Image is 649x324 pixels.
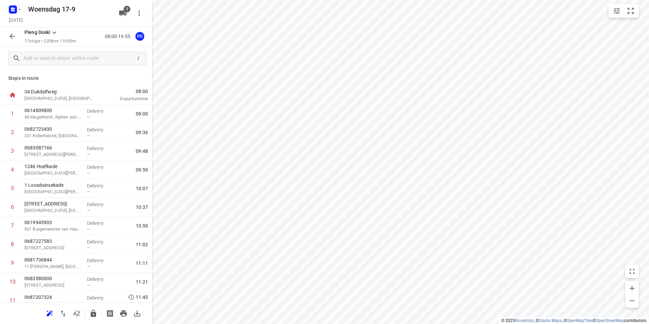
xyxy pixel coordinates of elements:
[515,318,534,323] a: Routetitan
[87,245,90,250] span: —
[24,29,50,36] p: Pleng Doski
[117,310,130,316] span: Print route
[24,238,81,245] p: 0687227583
[24,182,81,188] p: 1 Loosduinsekade
[105,33,133,40] p: 08:00-19:55
[25,4,113,15] h5: Woensdag 17-9
[136,241,148,248] span: 11:02
[103,310,117,316] span: Print shipping labels
[11,204,14,210] div: 6
[133,33,147,39] span: Assigned to Pleng Doski
[136,166,148,173] span: 09:59
[87,276,112,283] p: Delivery
[136,204,148,211] span: 10:37
[114,301,148,307] p: 16:30-23:59
[43,310,56,316] span: Reoptimize route
[87,152,90,157] span: —
[87,208,90,213] span: —
[87,182,112,189] p: Delivery
[24,144,81,151] p: 0683087166
[24,95,95,102] p: [GEOGRAPHIC_DATA], [GEOGRAPHIC_DATA]
[24,126,81,132] p: 0682723430
[87,294,112,301] p: Delivery
[24,245,81,251] p: 550 Eksterlaan, Vlaardingen
[11,241,14,248] div: 8
[87,264,90,269] span: —
[133,30,147,43] button: PD
[87,164,112,170] p: Delivery
[103,88,148,95] span: 08:00
[24,256,81,263] p: 0681736844
[23,53,135,64] input: Add or search stops within route
[24,114,81,121] p: 48 Magerhorst, Alphen aan den Rijn
[11,166,14,173] div: 4
[11,148,14,154] div: 3
[24,132,81,139] p: 231 Robertaland, [GEOGRAPHIC_DATA][PERSON_NAME]
[136,294,148,301] span: 11:45
[56,310,70,316] span: Reverse route
[87,108,112,114] p: Delivery
[87,301,90,306] span: —
[24,282,81,289] p: [STREET_ADDRESS]
[70,310,84,316] span: Sort by time window
[24,88,95,95] p: 34 Dukdalfweg
[87,257,112,264] p: Delivery
[24,188,81,195] p: [GEOGRAPHIC_DATA][PERSON_NAME], [GEOGRAPHIC_DATA]
[87,227,90,232] span: —
[11,185,14,192] div: 5
[24,301,81,307] p: 59 Borstelgras, Spijkenisse
[136,110,148,117] span: 09:00
[128,294,134,301] svg: Early
[87,170,90,176] span: —
[596,318,624,323] a: OpenStreetMap
[87,114,90,120] span: —
[136,278,148,285] span: 11:21
[11,260,14,266] div: 9
[136,185,148,192] span: 10:07
[8,75,144,82] p: Stops in route
[24,294,81,301] p: 0687207324
[87,133,90,138] span: —
[135,55,142,62] div: /
[124,6,130,13] span: 1
[135,32,144,41] div: PD
[87,201,112,208] p: Delivery
[132,6,146,20] button: More
[136,222,148,229] span: 10:50
[11,129,14,136] div: 2
[24,275,81,282] p: 0683580000
[87,189,90,194] span: —
[136,260,148,267] span: 11:11
[103,95,148,102] p: Departure time
[24,226,81,233] p: 921 Burgemeester van Haarenlaan, Schiedam
[116,6,130,20] button: 1
[501,318,646,323] li: © 2025 , © , © © contributors
[136,129,148,136] span: 09:36
[11,110,14,117] div: 1
[136,148,148,155] span: 09:48
[6,16,25,24] h5: Project date
[87,283,90,288] span: —
[24,38,76,44] p: 17 stops • 320km • 11h55m
[609,4,639,18] div: small contained button group
[539,318,562,323] a: Stadia Maps
[24,263,81,270] p: 11 Louise Henriëttestraat, Vlaardingen
[24,151,81,158] p: [STREET_ADDRESS][PERSON_NAME]
[24,107,81,114] p: 0614809800
[610,4,624,18] button: Map settings
[24,219,81,226] p: 0619945903
[24,207,81,214] p: [GEOGRAPHIC_DATA], [GEOGRAPHIC_DATA]
[87,307,100,320] button: Lock route
[24,170,81,177] p: [GEOGRAPHIC_DATA][PERSON_NAME], [GEOGRAPHIC_DATA]
[87,145,112,152] p: Delivery
[10,297,16,304] div: 11
[24,200,81,207] p: [STREET_ADDRESS]
[87,220,112,227] p: Delivery
[130,310,144,316] span: Download route
[87,238,112,245] p: Delivery
[567,318,593,323] a: OpenMapTiles
[11,222,14,229] div: 7
[87,126,112,133] p: Delivery
[10,278,16,285] div: 10
[24,163,81,170] p: 1246 Hoefkade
